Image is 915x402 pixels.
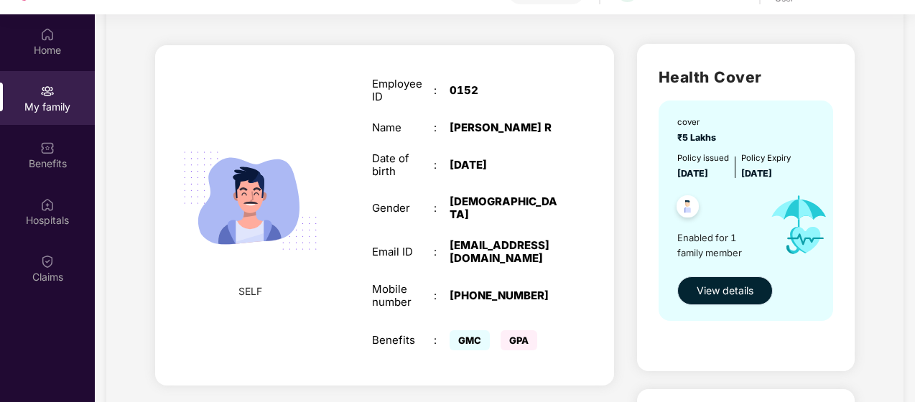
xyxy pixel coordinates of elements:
span: [DATE] [741,168,772,179]
div: [PERSON_NAME] R [450,121,558,134]
div: [DEMOGRAPHIC_DATA] [450,195,558,221]
span: Enabled for 1 family member [677,230,759,260]
h2: Health Cover [659,65,833,89]
div: : [434,84,450,97]
span: [DATE] [677,168,708,179]
div: Date of birth [372,152,434,178]
div: cover [677,116,720,129]
img: svg+xml;base64,PHN2ZyB4bWxucz0iaHR0cDovL3d3dy53My5vcmcvMjAwMC9zdmciIHdpZHRoPSIyMjQiIGhlaWdodD0iMT... [167,118,333,284]
div: : [434,289,450,302]
img: svg+xml;base64,PHN2ZyB3aWR0aD0iMjAiIGhlaWdodD0iMjAiIHZpZXdCb3g9IjAgMCAyMCAyMCIgZmlsbD0ibm9uZSIgeG... [40,84,55,98]
div: Policy issued [677,152,729,165]
div: [PHONE_NUMBER] [450,289,558,302]
div: Email ID [372,246,434,258]
img: svg+xml;base64,PHN2ZyB4bWxucz0iaHR0cDovL3d3dy53My5vcmcvMjAwMC9zdmciIHdpZHRoPSI0OC45NDMiIGhlaWdodD... [670,191,705,226]
span: GPA [501,330,537,350]
div: Mobile number [372,283,434,309]
img: svg+xml;base64,PHN2ZyBpZD0iSG9tZSIgeG1sbnM9Imh0dHA6Ly93d3cudzMub3JnLzIwMDAvc3ZnIiB3aWR0aD0iMjAiIG... [40,27,55,42]
div: Benefits [372,334,434,347]
div: : [434,334,450,347]
div: : [434,202,450,215]
div: : [434,121,450,134]
div: [DATE] [450,159,558,172]
span: ₹5 Lakhs [677,132,720,143]
div: Policy Expiry [741,152,791,165]
div: : [434,159,450,172]
img: svg+xml;base64,PHN2ZyBpZD0iSG9zcGl0YWxzIiB4bWxucz0iaHR0cDovL3d3dy53My5vcmcvMjAwMC9zdmciIHdpZHRoPS... [40,197,55,212]
span: View details [697,283,753,299]
img: svg+xml;base64,PHN2ZyBpZD0iQ2xhaW0iIHhtbG5zPSJodHRwOi8vd3d3LnczLm9yZy8yMDAwL3N2ZyIgd2lkdGg9IjIwIi... [40,254,55,268]
div: Name [372,121,434,134]
div: Gender [372,202,434,215]
button: View details [677,276,773,305]
img: svg+xml;base64,PHN2ZyBpZD0iQmVuZWZpdHMiIHhtbG5zPSJodHRwOi8vd3d3LnczLm9yZy8yMDAwL3N2ZyIgd2lkdGg9Ij... [40,141,55,155]
span: GMC [450,330,490,350]
div: 0152 [450,84,558,97]
img: icon [758,181,839,268]
span: SELF [238,284,262,299]
div: [EMAIL_ADDRESS][DOMAIN_NAME] [450,239,558,265]
div: : [434,246,450,258]
div: Employee ID [372,78,434,103]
